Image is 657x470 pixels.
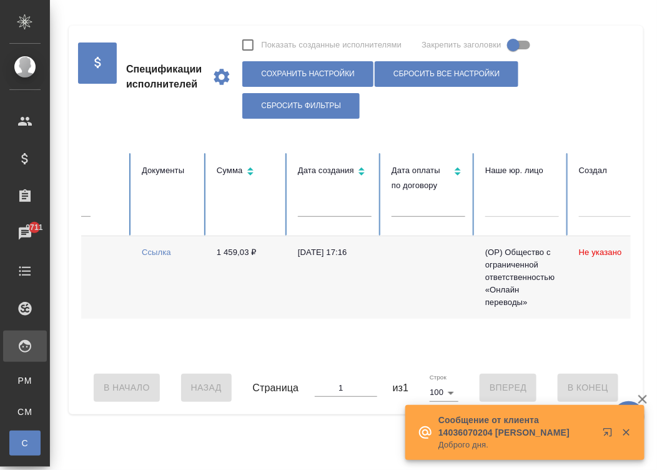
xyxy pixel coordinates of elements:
td: (OP) Общество с ограниченной ответственностью «Онлайн переводы» [475,236,569,319]
button: Открыть в новой вкладке [595,420,625,450]
div: Сортировка [298,163,372,181]
span: Сохранить настройки [261,69,355,79]
div: Сортировка [217,163,278,181]
td: [DATE] 17:16 [288,236,382,319]
span: PM [16,374,34,387]
div: Создал [579,163,653,178]
span: С [16,437,34,449]
button: Закрыть [613,427,639,438]
div: Сортировка [392,163,465,193]
a: PM [9,368,41,393]
label: Строк [430,375,447,381]
p: Сообщение от клиента 14036070204 [PERSON_NAME] [438,414,595,439]
span: Страница [252,381,299,396]
div: 100 [430,384,458,401]
span: CM [16,406,34,418]
button: Сохранить настройки [242,61,373,87]
div: Наше юр. лицо [485,163,559,178]
a: С [9,431,41,456]
span: 9711 [18,221,50,234]
span: Сбросить все настройки [393,69,500,79]
span: Спецификации исполнителей [126,62,202,92]
button: Сбросить все настройки [375,61,518,87]
span: Закрепить заголовки [422,39,501,51]
span: из 1 [393,381,409,396]
a: 9711 [3,218,47,249]
p: Доброго дня. [438,439,595,451]
td: 1 459,03 ₽ [207,236,288,319]
button: 🙏 [613,401,645,432]
button: Сбросить фильтры [242,93,360,119]
div: Документы [142,163,197,178]
a: CM [9,399,41,424]
a: Ссылка [142,247,171,257]
span: Показать созданные исполнителями [261,39,402,51]
span: Не указано [579,247,622,257]
span: Сбросить фильтры [261,101,341,111]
